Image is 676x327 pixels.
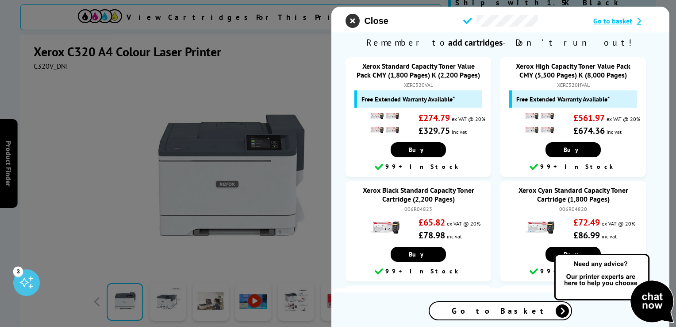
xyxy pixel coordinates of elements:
strong: £72.49 [573,217,600,228]
img: Xerox High Capacity Toner Value Pack CMY (5,500 Pages) K (8,000 Pages) [523,108,554,139]
span: Free Extended Warranty Available* [361,95,455,103]
a: Xerox Black Standard Capacity Toner Cartridge (2,200 Pages) [363,186,474,203]
span: inc vat [602,233,617,240]
strong: £274.79 [419,112,450,124]
b: add cartridges [448,37,503,48]
button: close modal [346,14,388,28]
div: 3 [13,266,23,276]
span: Buy [409,146,428,154]
span: Buy [409,250,428,258]
strong: £78.98 [419,230,445,241]
strong: £65.82 [419,217,445,228]
a: Go to Basket [429,301,572,320]
div: 99+ In Stock [350,162,487,172]
img: Open Live Chat window [552,253,676,325]
span: Remember to - Don’t run out! [331,32,669,53]
span: Buy [564,146,583,154]
span: ex VAT @ 20% [607,116,640,122]
strong: £561.97 [573,112,605,124]
strong: £674.36 [573,125,605,136]
img: Xerox Cyan Standard Capacity Toner Cartridge (1,800 Pages) [523,212,554,243]
span: inc vat [607,128,622,135]
div: 006R04820 [509,206,637,212]
span: inc vat [452,128,467,135]
div: XERC320HVAL [509,82,637,88]
div: 99+ In Stock [350,266,487,277]
span: ex VAT @ 20% [602,220,635,227]
a: Xerox Cyan Standard Capacity Toner Cartridge (1,800 Pages) [519,186,628,203]
div: XERC320VAL [354,82,482,88]
strong: £86.99 [573,230,600,241]
img: Xerox Standard Capacity Toner Value Pack CMY (1,800 Pages) K (2,200 Pages) [369,108,399,139]
span: ex VAT @ 20% [452,116,485,122]
a: Xerox High Capacity Toner Value Pack CMY (5,500 Pages) K (8,000 Pages) [516,62,630,79]
span: Go to basket [593,16,632,25]
span: Go to Basket [452,306,549,316]
a: Xerox Standard Capacity Toner Value Pack CMY (1,800 Pages) K (2,200 Pages) [357,62,480,79]
span: Close [364,16,388,26]
strong: £329.75 [419,125,450,136]
img: Xerox Black Standard Capacity Toner Cartridge (2,200 Pages) [369,212,399,243]
a: Go to basket [593,16,655,25]
span: inc vat [447,233,462,240]
div: 006R04823 [354,206,482,212]
span: ex VAT @ 20% [447,220,480,227]
div: 99+ In Stock [505,162,641,172]
span: Buy [564,250,583,258]
span: Free Extended Warranty Available* [516,95,610,103]
div: 99+ In Stock [505,266,641,277]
